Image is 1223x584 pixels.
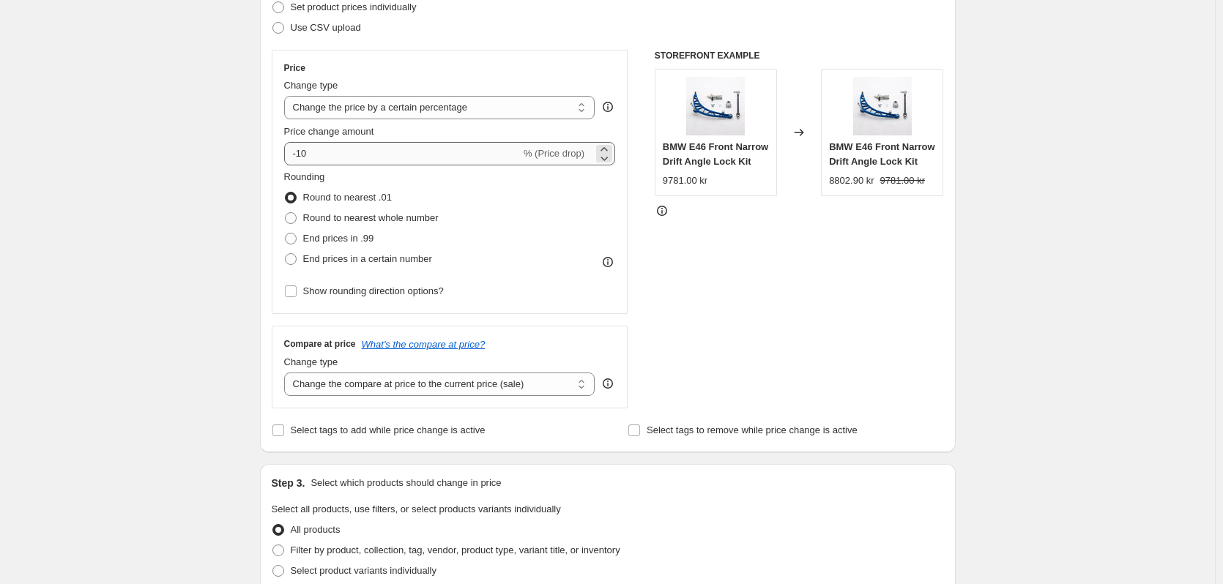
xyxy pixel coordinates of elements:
span: % (Price drop) [524,148,584,159]
span: Use CSV upload [291,22,361,33]
strike: 9781.00 kr [880,173,925,188]
span: Price change amount [284,126,374,137]
div: help [601,376,615,391]
span: BMW E46 Front Narrow Drift Angle Lock Kit [663,141,768,167]
div: 9781.00 kr [663,173,707,188]
span: Change type [284,356,338,367]
span: End prices in a certain number [303,253,432,264]
h3: Price [284,62,305,74]
span: Select tags to remove while price change is active [647,424,858,435]
h2: Step 3. [272,476,305,490]
span: Select tags to add while price change is active [291,424,486,435]
span: Set product prices individually [291,1,417,12]
span: Show rounding direction options? [303,285,444,296]
span: End prices in .99 [303,233,374,244]
img: wf046n_jpg_1_80x.webp [686,77,745,135]
span: Rounding [284,171,325,182]
span: Select all products, use filters, or select products variants individually [272,503,561,514]
span: Round to nearest .01 [303,192,392,203]
button: What's the compare at price? [362,339,486,350]
p: Select which products should change in price [311,476,501,490]
input: -15 [284,142,521,165]
div: 8802.90 kr [829,173,874,188]
h3: Compare at price [284,338,356,350]
div: help [601,100,615,114]
span: All products [291,524,341,535]
span: Change type [284,80,338,91]
span: Round to nearest whole number [303,212,439,223]
img: wf046n_jpg_1_80x.webp [853,77,912,135]
h6: STOREFRONT EXAMPLE [655,50,944,61]
span: BMW E46 Front Narrow Drift Angle Lock Kit [829,141,934,167]
span: Filter by product, collection, tag, vendor, product type, variant title, or inventory [291,544,620,555]
span: Select product variants individually [291,565,436,576]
